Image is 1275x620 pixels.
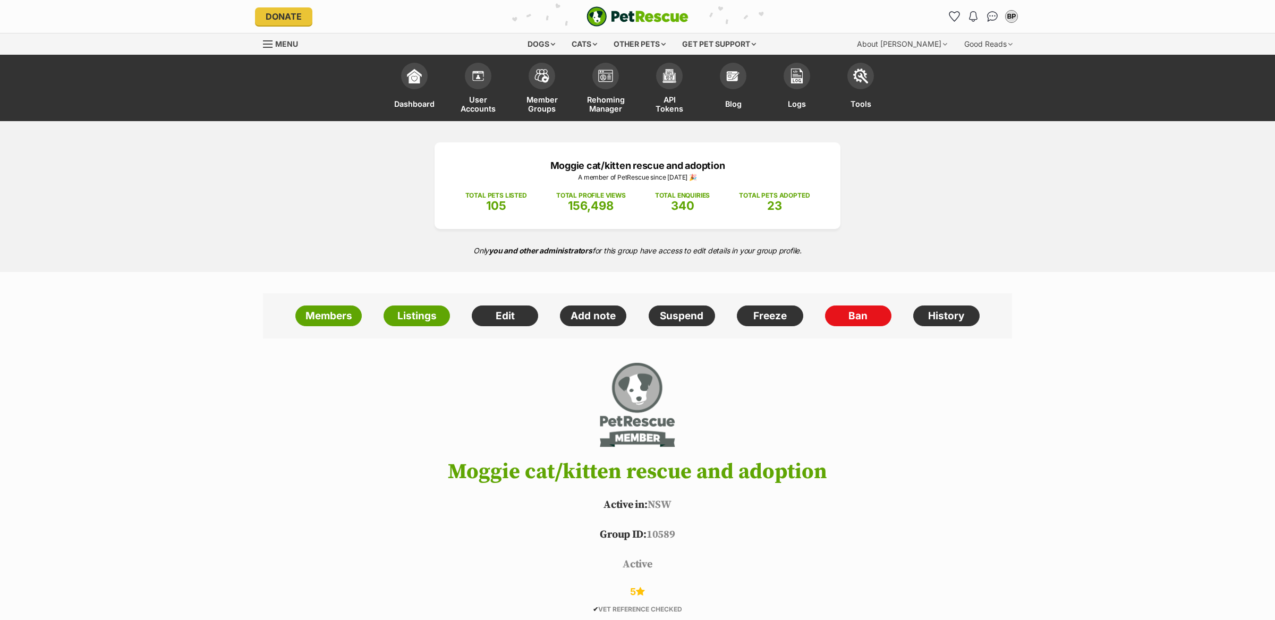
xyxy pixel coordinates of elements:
span: Dashboard [394,95,435,113]
a: History [913,305,980,327]
a: Freeze [737,305,803,327]
span: Menu [275,39,298,48]
div: Dogs [520,33,563,55]
img: team-members-icon-5396bd8760b3fe7c0b43da4ab00e1e3bb1a5d9ba89233759b79545d2d3fc5d0d.svg [534,69,549,83]
a: PetRescue [586,6,688,27]
a: Donate [255,7,312,26]
p: TOTAL ENQUIRIES [655,191,710,200]
img: api-icon-849e3a9e6f871e3acf1f60245d25b4cd0aad652aa5f5372336901a6a67317bd8.svg [662,69,677,83]
a: Member Groups [510,57,574,121]
img: group-profile-icon-3fa3cf56718a62981997c0bc7e787c4b2cf8bcc04b72c1350f741eb67cf2f40e.svg [598,70,613,82]
span: VET REFERENCE CHECKED [593,605,682,613]
span: Blog [725,95,742,113]
img: logs-icon-5bf4c29380941ae54b88474b1138927238aebebbc450bc62c8517511492d5a22.svg [789,69,804,83]
a: Rehoming Manager [574,57,637,121]
img: logo-e224e6f780fb5917bec1dbf3a21bbac754714ae5b6737aabdf751b685950b380.svg [586,6,688,27]
img: tools-icon-677f8b7d46040df57c17cb185196fc8e01b2b03676c49af7ba82c462532e62ee.svg [853,69,868,83]
icon: ✔ [593,605,598,613]
ul: Account quick links [946,8,1020,25]
h1: Moggie cat/kitten rescue and adoption [247,460,1028,483]
img: blogs-icon-e71fceff818bbaa76155c998696f2ea9b8fc06abc828b24f45ee82a475c2fd99.svg [726,69,741,83]
p: A member of PetRescue since [DATE] 🎉 [450,173,824,182]
span: API Tokens [651,95,688,113]
div: Cats [564,33,605,55]
a: Members [295,305,362,327]
a: Listings [384,305,450,327]
span: Member Groups [523,95,560,113]
p: 10589 [247,527,1028,543]
p: TOTAL PETS LISTED [465,191,527,200]
p: Moggie cat/kitten rescue and adoption [450,158,824,173]
a: API Tokens [637,57,701,121]
div: Good Reads [957,33,1020,55]
a: User Accounts [446,57,510,121]
div: 5 [247,587,1028,598]
a: Favourites [946,8,963,25]
span: Group ID: [600,528,646,541]
a: Blog [701,57,765,121]
div: Other pets [606,33,673,55]
a: Conversations [984,8,1001,25]
a: Ban [825,305,891,327]
span: 340 [671,199,694,213]
span: 23 [767,199,782,213]
p: active [247,557,1028,573]
button: My account [1003,8,1020,25]
img: dashboard-icon-eb2f2d2d3e046f16d808141f083e7271f6b2e854fb5c12c21221c1fb7104beca.svg [407,69,422,83]
img: members-icon-d6bcda0bfb97e5ba05b48644448dc2971f67d37433e5abca221da40c41542bd5.svg [471,69,486,83]
p: TOTAL PROFILE VIEWS [556,191,626,200]
img: notifications-46538b983faf8c2785f20acdc204bb7945ddae34d4c08c2a6579f10ce5e182be.svg [969,11,977,22]
span: Logs [788,95,806,113]
a: Tools [829,57,892,121]
p: TOTAL PETS ADOPTED [739,191,810,200]
strong: you and other administrators [489,246,592,255]
a: Dashboard [382,57,446,121]
p: NSW [247,497,1028,513]
a: Logs [765,57,829,121]
span: Active in: [603,498,647,512]
div: BP [1006,11,1017,22]
div: About [PERSON_NAME] [849,33,955,55]
span: Tools [851,95,871,113]
span: 105 [486,199,506,213]
span: Rehoming Manager [587,95,625,113]
button: Notifications [965,8,982,25]
div: Get pet support [675,33,763,55]
a: Add note [560,305,626,327]
a: Edit [472,305,538,327]
img: Moggie cat/kitten rescue and adoption [597,360,677,450]
span: 156,498 [568,199,614,213]
span: User Accounts [460,95,497,113]
a: Menu [263,33,305,53]
img: chat-41dd97257d64d25036548639549fe6c8038ab92f7586957e7f3b1b290dea8141.svg [987,11,998,22]
a: Suspend [649,305,715,327]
